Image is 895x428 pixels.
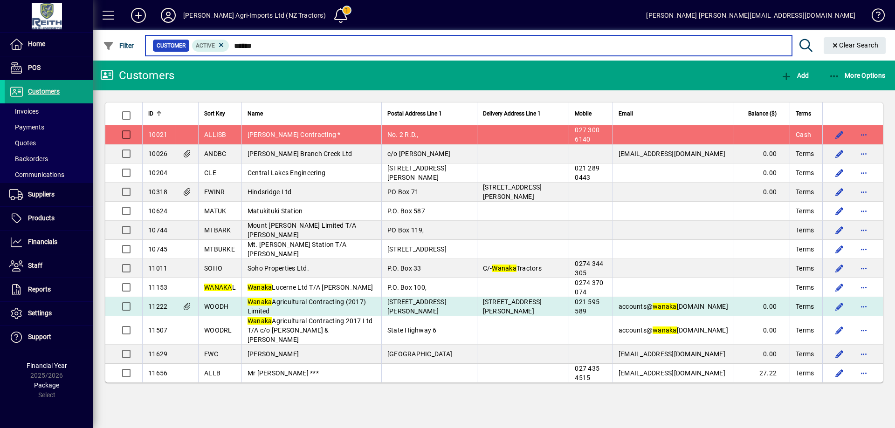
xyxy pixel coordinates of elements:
button: More options [856,204,871,218]
span: MTBARK [204,226,231,234]
span: 10624 [148,207,167,215]
span: Terms [796,168,814,177]
span: More Options [829,72,886,79]
button: More options [856,223,871,238]
td: 0.00 [734,183,790,202]
span: Support [28,333,51,340]
span: Email [619,109,633,119]
button: More options [856,346,871,361]
a: Suppliers [5,183,93,206]
span: 10744 [148,226,167,234]
div: ID [148,109,169,119]
span: accounts@ [DOMAIN_NAME] [619,303,728,310]
a: Support [5,326,93,349]
span: Add [781,72,809,79]
div: Customers [100,68,174,83]
span: [STREET_ADDRESS][PERSON_NAME] [483,298,542,315]
a: Staff [5,254,93,278]
button: More options [856,299,871,314]
span: Home [28,40,45,48]
span: 10318 [148,188,167,196]
span: Terms [796,206,814,216]
span: Quotes [9,139,36,147]
em: wanaka [653,303,677,310]
a: Home [5,33,93,56]
span: PO Box 71 [387,188,419,196]
span: Name [248,109,263,119]
span: [STREET_ADDRESS] [387,245,447,253]
button: Edit [832,323,847,338]
td: 0.00 [734,345,790,364]
button: Edit [832,261,847,276]
span: Terms [796,349,814,359]
span: [EMAIL_ADDRESS][DOMAIN_NAME] [619,150,725,157]
span: accounts@ [DOMAIN_NAME] [619,326,728,334]
button: Edit [832,280,847,295]
span: Package [34,381,59,389]
span: State Highway 6 [387,326,437,334]
a: Financials [5,231,93,254]
span: 027 435 4515 [575,365,599,381]
span: 0274 370 074 [575,279,603,296]
a: POS [5,56,93,80]
span: Filter [103,42,134,49]
button: Edit [832,223,847,238]
button: Add [778,67,811,84]
span: 10745 [148,245,167,253]
mat-chip: Activation Status: Active [192,40,229,52]
button: Filter [101,37,137,54]
span: Matukituki Station [248,207,303,215]
span: ALLISB [204,131,227,138]
span: 0274 344 305 [575,260,603,277]
span: Agricultural Contracting 2017 Ltd T/A c/o [PERSON_NAME] & [PERSON_NAME] [248,317,373,343]
td: 27.22 [734,364,790,382]
span: c/o [PERSON_NAME] [387,150,450,157]
span: [EMAIL_ADDRESS][DOMAIN_NAME] [619,350,725,358]
em: WANAKA [204,284,232,291]
div: Email [619,109,728,119]
span: Reports [28,285,51,293]
a: Knowledge Base [865,2,883,32]
span: SOHO [204,265,222,272]
button: More options [856,165,871,180]
span: [STREET_ADDRESS][PERSON_NAME] [483,183,542,200]
span: WOODRL [204,326,232,334]
span: [PERSON_NAME] [248,350,299,358]
a: Payments [5,119,93,135]
span: Terms [796,149,814,158]
span: Mt. [PERSON_NAME] Station T/A [PERSON_NAME] [248,241,346,258]
span: Terms [796,283,814,292]
span: Agricultural Contracting (2017) Limited [248,298,366,315]
a: Invoices [5,103,93,119]
span: Cash [796,130,811,139]
span: Balance ($) [748,109,777,119]
div: [PERSON_NAME] Agri-Imports Ltd (NZ Tractors) [183,8,326,23]
div: Mobile [575,109,607,119]
span: Terms [796,225,814,235]
button: More options [856,261,871,276]
span: [EMAIL_ADDRESS][DOMAIN_NAME] [619,369,725,377]
a: Quotes [5,135,93,151]
span: Mr [PERSON_NAME] *** [248,369,319,377]
span: EWINR [204,188,225,196]
span: 021 595 589 [575,298,599,315]
button: More Options [826,67,888,84]
span: [STREET_ADDRESS][PERSON_NAME] [387,164,447,181]
button: More options [856,146,871,161]
span: [PERSON_NAME] Contracting * [248,131,341,138]
span: Settings [28,309,52,317]
em: Wanaka [248,284,272,291]
span: Terms [796,245,814,254]
button: Edit [832,204,847,218]
span: PO Box 119, [387,226,424,234]
div: Name [248,109,376,119]
span: ID [148,109,153,119]
span: POS [28,64,41,71]
span: MATUK [204,207,226,215]
button: Edit [832,127,847,142]
button: More options [856,184,871,199]
span: [STREET_ADDRESS][PERSON_NAME] [387,298,447,315]
span: 11507 [148,326,167,334]
span: Invoices [9,108,39,115]
span: 10026 [148,150,167,157]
